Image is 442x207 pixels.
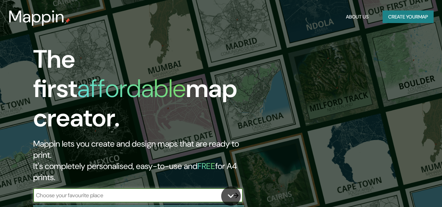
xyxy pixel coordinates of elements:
[197,161,215,171] h5: FREE
[343,10,371,23] button: About Us
[65,18,70,24] img: mappin-pin
[8,7,65,27] h3: Mappin
[77,72,186,105] h1: affordable
[33,191,229,199] input: Choose your favourite place
[383,10,434,23] button: Create yourmap
[33,45,254,138] h1: The first map creator.
[33,138,254,183] h2: Mappin lets you create and design maps that are ready to print. It's completely personalised, eas...
[380,180,434,199] iframe: Help widget launcher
